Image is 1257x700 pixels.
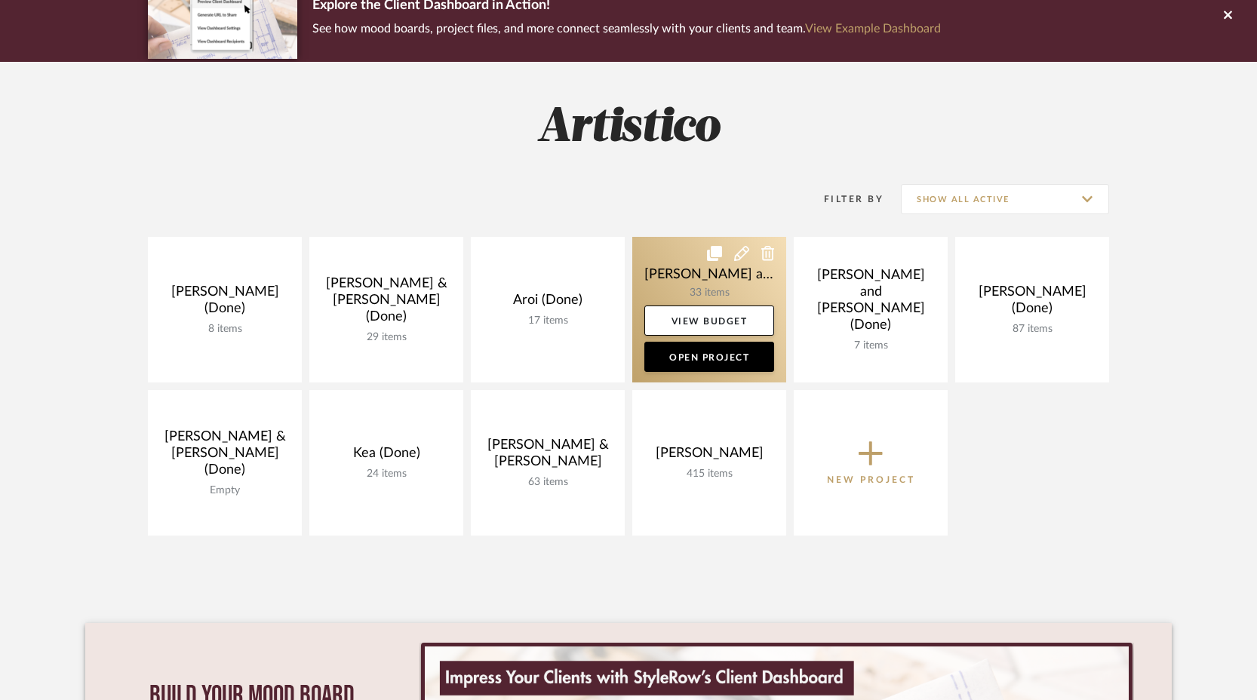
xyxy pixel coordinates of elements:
[806,339,936,352] div: 7 items
[321,275,451,331] div: [PERSON_NAME] & [PERSON_NAME] (Done)
[160,284,290,323] div: [PERSON_NAME] (Done)
[804,192,884,207] div: Filter By
[321,331,451,344] div: 29 items
[85,100,1172,156] h2: Artistico
[483,315,613,327] div: 17 items
[321,468,451,480] div: 24 items
[644,342,774,372] a: Open Project
[967,284,1097,323] div: [PERSON_NAME] (Done)
[483,292,613,315] div: Aroi (Done)
[160,428,290,484] div: [PERSON_NAME] & [PERSON_NAME] (Done)
[806,267,936,339] div: [PERSON_NAME] and [PERSON_NAME] (Done)
[312,18,941,39] p: See how mood boards, project files, and more connect seamlessly with your clients and team.
[321,445,451,468] div: Kea (Done)
[805,23,941,35] a: View Example Dashboard
[644,445,774,468] div: [PERSON_NAME]
[827,472,915,487] p: New Project
[160,323,290,336] div: 8 items
[644,305,774,336] a: View Budget
[967,323,1097,336] div: 87 items
[483,437,613,476] div: [PERSON_NAME] & [PERSON_NAME]
[483,476,613,489] div: 63 items
[644,468,774,480] div: 415 items
[160,484,290,497] div: Empty
[794,390,948,536] button: New Project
